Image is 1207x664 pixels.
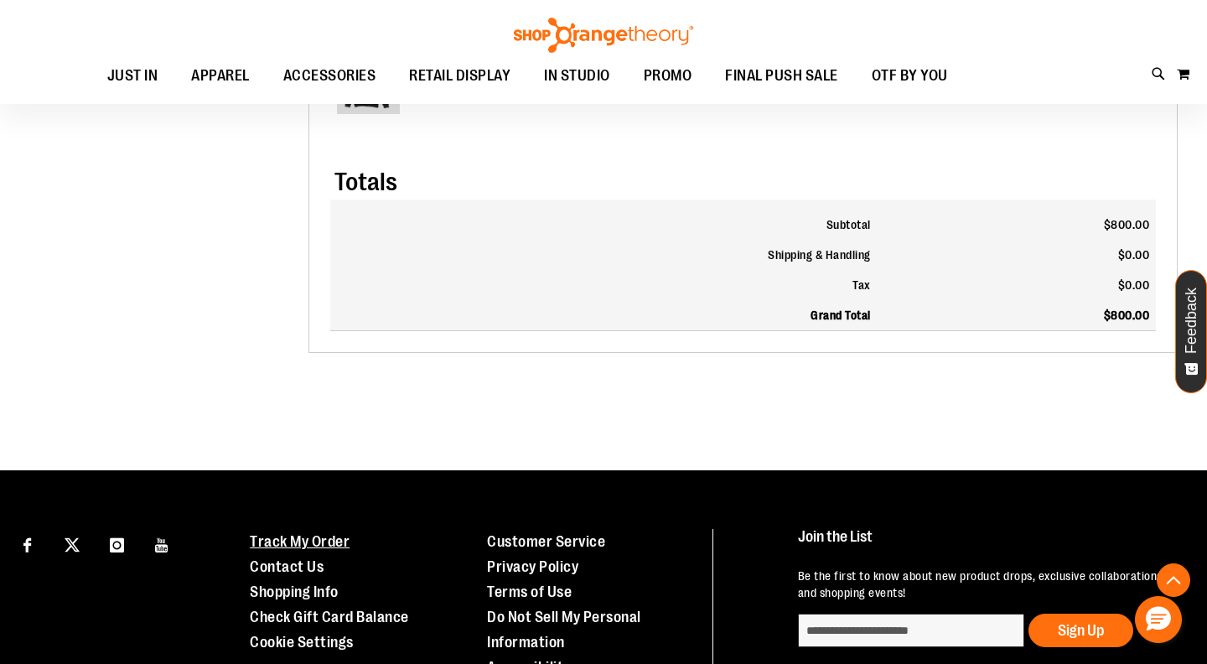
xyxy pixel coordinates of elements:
[13,529,42,558] a: Visit our Facebook page
[725,57,838,95] span: FINAL PUSH SALE
[1175,270,1207,393] button: Feedback - Show survey
[798,614,1024,647] input: enter email
[527,57,627,96] a: IN STUDIO
[1058,622,1104,639] span: Sign Up
[250,584,339,600] a: Shopping Info
[1028,614,1133,647] button: Sign Up
[627,57,709,96] a: PROMO
[250,609,409,625] a: Check Gift Card Balance
[250,634,354,651] a: Cookie Settings
[102,529,132,558] a: Visit our Instagram page
[487,558,578,575] a: Privacy Policy
[511,18,696,53] img: Shop Orangetheory
[487,533,605,550] a: Customer Service
[191,57,250,95] span: APPAREL
[91,57,175,96] a: JUST IN
[330,270,878,300] th: Tax
[1118,278,1150,292] span: $0.00
[267,57,393,96] a: ACCESSORIES
[487,584,572,600] a: Terms of Use
[250,558,324,575] a: Contact Us
[107,57,158,95] span: JUST IN
[65,537,80,552] img: Twitter
[283,57,376,95] span: ACCESSORIES
[330,240,878,270] th: Shipping & Handling
[644,57,692,95] span: PROMO
[334,168,397,196] span: Totals
[1184,288,1199,354] span: Feedback
[174,57,267,96] a: APPAREL
[58,529,87,558] a: Visit our X page
[487,609,641,651] a: Do Not Sell My Personal Information
[708,57,855,96] a: FINAL PUSH SALE
[872,57,948,95] span: OTF BY YOU
[1104,309,1150,322] span: $800.00
[409,57,510,95] span: RETAIL DISPLAY
[1118,248,1150,262] span: $0.00
[250,533,350,550] a: Track My Order
[798,568,1175,601] p: Be the first to know about new product drops, exclusive collaborations, and shopping events!
[1104,218,1150,231] span: $800.00
[811,309,871,322] strong: Grand Total
[148,529,177,558] a: Visit our Youtube page
[1135,596,1182,643] button: Hello, have a question? Let’s chat.
[392,57,527,96] a: RETAIL DISPLAY
[544,57,610,95] span: IN STUDIO
[330,200,878,240] th: Subtotal
[1157,563,1190,597] button: Back To Top
[798,529,1175,560] h4: Join the List
[855,57,965,96] a: OTF BY YOU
